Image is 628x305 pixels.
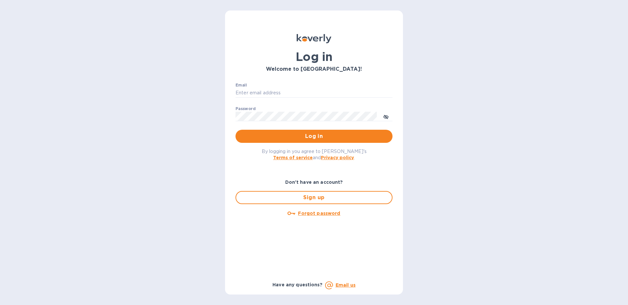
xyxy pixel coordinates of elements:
[273,155,313,160] a: Terms of service
[262,149,367,160] span: By logging in you agree to [PERSON_NAME]'s and .
[241,132,387,140] span: Log in
[235,191,392,204] button: Sign up
[235,50,392,64] h1: Log in
[298,211,340,216] u: Forgot password
[235,107,255,111] label: Password
[321,155,354,160] a: Privacy policy
[235,88,392,98] input: Enter email address
[379,110,392,123] button: toggle password visibility
[297,34,331,43] img: Koverly
[336,282,356,288] a: Email us
[235,66,392,72] h3: Welcome to [GEOGRAPHIC_DATA]!
[241,194,387,201] span: Sign up
[235,83,247,87] label: Email
[285,180,343,185] b: Don't have an account?
[272,282,323,287] b: Have any questions?
[235,130,392,143] button: Log in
